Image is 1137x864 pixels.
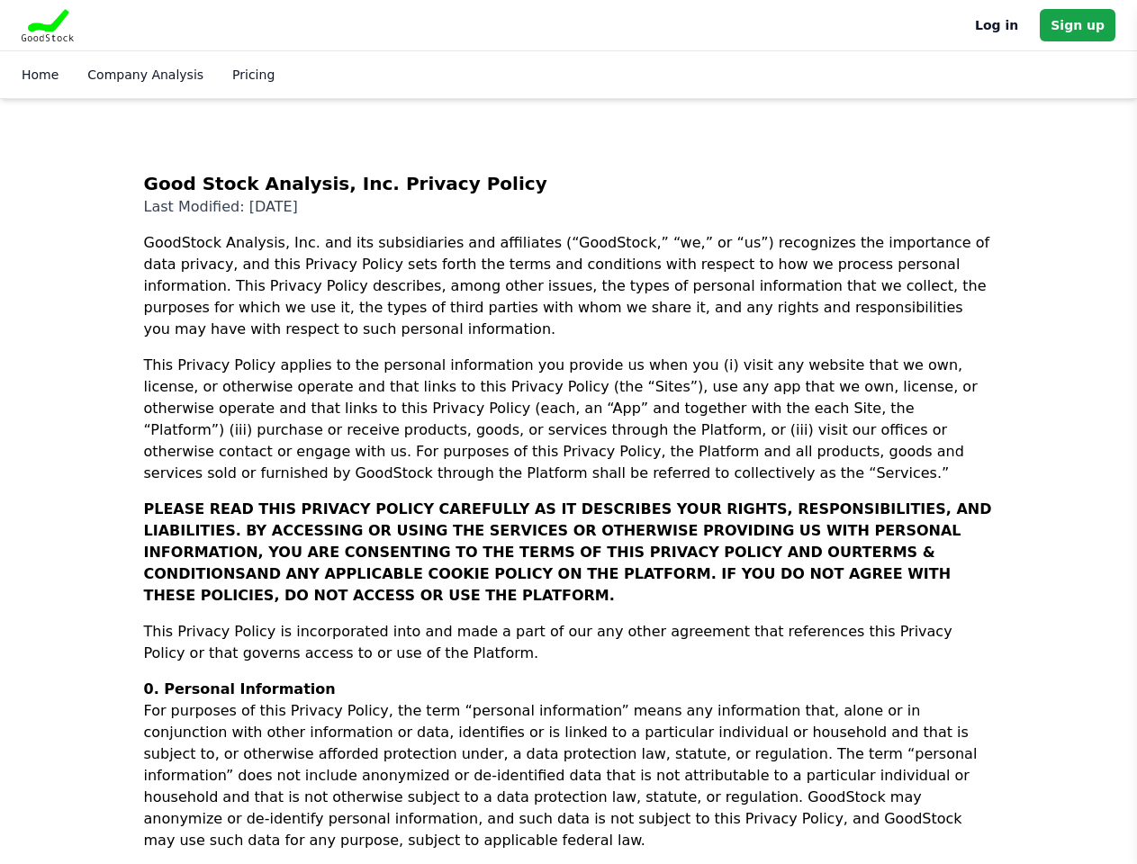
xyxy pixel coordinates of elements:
[144,232,994,340] p: GoodStock Analysis, Inc. and its subsidiaries and affiliates (“GoodStock,” “we,” or “us”) recogni...
[144,196,994,218] p: Last Modified: [DATE]
[975,14,1018,36] a: Log in
[144,355,994,484] p: This Privacy Policy applies to the personal information you provide us when you (i) visit any web...
[144,499,994,607] p: PLEASE READ THIS PRIVACY POLICY CAREFULLY AS IT DESCRIBES YOUR RIGHTS, RESPONSIBILITIES, AND LIAB...
[87,67,203,82] a: Company Analysis
[144,679,994,700] p: 0. Personal Information
[144,621,994,664] p: This Privacy Policy is incorporated into and made a part of our any other agreement that referenc...
[144,544,935,582] a: TERMS & CONDITIONS
[1040,9,1115,41] a: Sign up
[232,67,275,82] a: Pricing
[144,171,994,196] h1: Good Stock Analysis, Inc. Privacy Policy
[22,9,74,41] img: Goodstock Logo
[22,67,59,82] a: Home
[144,700,994,851] p: For purposes of this Privacy Policy, the term “personal information” means any information that, ...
